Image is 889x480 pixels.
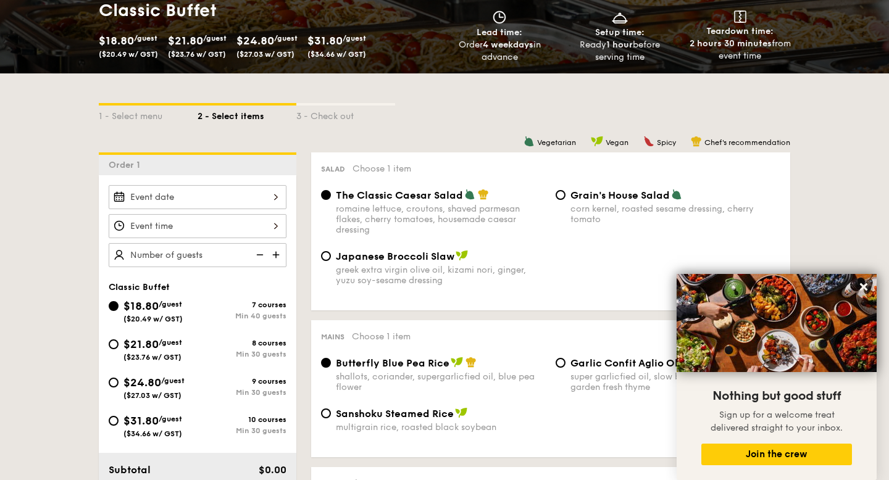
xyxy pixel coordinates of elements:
span: /guest [159,338,182,347]
strong: 1 hour [606,39,633,50]
span: $24.80 [123,376,161,389]
span: /guest [203,34,227,43]
div: Min 30 guests [198,426,286,435]
span: $24.80 [236,34,274,48]
input: Event time [109,214,286,238]
span: $21.80 [168,34,203,48]
img: icon-add.58712e84.svg [268,243,286,267]
input: $24.80/guest($27.03 w/ GST)9 coursesMin 30 guests [109,378,119,387]
span: /guest [159,300,182,308]
div: Min 30 guests [198,350,286,358]
input: $21.80/guest($23.76 w/ GST)8 coursesMin 30 guests [109,339,119,349]
div: Min 30 guests [198,388,286,397]
div: 10 courses [198,415,286,424]
div: super garlicfied oil, slow baked cherry tomatoes, garden fresh thyme [570,371,780,392]
span: Chef's recommendation [704,138,790,147]
div: 2 - Select items [198,106,296,123]
span: Teardown time: [706,26,774,36]
span: Vegan [606,138,628,147]
span: Sign up for a welcome treat delivered straight to your inbox. [711,410,843,433]
img: icon-reduce.1d2dbef1.svg [249,243,268,267]
span: ($23.76 w/ GST) [123,353,182,362]
img: icon-chef-hat.a58ddaea.svg [478,189,489,200]
img: icon-spicy.37a8142b.svg [643,136,654,147]
div: Order in advance [444,39,555,64]
div: corn kernel, roasted sesame dressing, cherry tomato [570,204,780,225]
img: DSC07876-Edit02-Large.jpeg [677,274,877,372]
div: greek extra virgin olive oil, kizami nori, ginger, yuzu soy-sesame dressing [336,265,546,286]
span: $0.00 [259,464,286,476]
span: /guest [161,376,185,385]
span: Japanese Broccoli Slaw [336,250,454,262]
strong: 2 hours 30 minutes [690,38,772,49]
span: Choose 1 item [352,331,411,342]
input: Sanshoku Steamed Ricemultigrain rice, roasted black soybean [321,408,331,418]
div: from event time [685,38,795,62]
div: shallots, coriander, supergarlicfied oil, blue pea flower [336,371,546,392]
span: ($23.76 w/ GST) [168,50,226,59]
div: 3 - Check out [296,106,395,123]
div: 9 courses [198,377,286,386]
span: Lead time: [477,27,522,38]
span: $21.80 [123,337,159,351]
span: Mains [321,333,344,341]
div: Min 40 guests [198,312,286,320]
img: icon-vegetarian.fe4039eb.svg [524,136,535,147]
span: /guest [274,34,298,43]
span: Grain's House Salad [570,189,670,201]
span: Classic Buffet [109,282,170,292]
div: 7 courses [198,300,286,309]
span: ($20.49 w/ GST) [123,315,183,323]
img: icon-vegan.f8ff3823.svg [456,250,468,261]
img: icon-vegetarian.fe4039eb.svg [671,189,682,200]
img: icon-vegan.f8ff3823.svg [455,407,467,418]
span: Salad [321,165,345,173]
span: Choose 1 item [353,163,411,174]
span: ($27.03 w/ GST) [236,50,294,59]
span: /guest [159,415,182,423]
span: /guest [134,34,157,43]
img: icon-vegan.f8ff3823.svg [451,357,463,368]
div: multigrain rice, roasted black soybean [336,422,546,432]
span: Butterfly Blue Pea Rice [336,357,449,369]
input: The Classic Caesar Saladromaine lettuce, croutons, shaved parmesan flakes, cherry tomatoes, house... [321,190,331,200]
input: $18.80/guest($20.49 w/ GST)7 coursesMin 40 guests [109,301,119,311]
img: icon-teardown.65201eee.svg [734,10,746,23]
span: Subtotal [109,464,151,476]
div: 8 courses [198,339,286,347]
span: Nothing but good stuff [712,389,841,403]
span: Garlic Confit Aglio Olio [570,357,687,369]
span: /guest [343,34,366,43]
span: Setup time: [595,27,645,38]
input: Number of guests [109,243,286,267]
input: Event date [109,185,286,209]
span: Spicy [657,138,676,147]
span: ($34.66 w/ GST) [307,50,366,59]
img: icon-chef-hat.a58ddaea.svg [691,136,702,147]
span: $31.80 [307,34,343,48]
div: romaine lettuce, croutons, shaved parmesan flakes, cherry tomatoes, housemade caesar dressing [336,204,546,235]
input: Garlic Confit Aglio Oliosuper garlicfied oil, slow baked cherry tomatoes, garden fresh thyme [556,358,566,368]
span: $18.80 [99,34,134,48]
input: Grain's House Saladcorn kernel, roasted sesame dressing, cherry tomato [556,190,566,200]
span: The Classic Caesar Salad [336,189,463,201]
div: Ready before serving time [565,39,675,64]
div: 1 - Select menu [99,106,198,123]
img: icon-chef-hat.a58ddaea.svg [465,357,477,368]
span: ($34.66 w/ GST) [123,429,182,438]
span: $31.80 [123,414,159,428]
span: Vegetarian [537,138,576,147]
span: ($27.03 w/ GST) [123,391,182,400]
input: $31.80/guest($34.66 w/ GST)10 coursesMin 30 guests [109,416,119,426]
button: Close [854,277,874,297]
img: icon-vegan.f8ff3823.svg [591,136,603,147]
span: Sanshoku Steamed Rice [336,408,454,420]
img: icon-dish.430c3a2e.svg [611,10,629,24]
span: ($20.49 w/ GST) [99,50,158,59]
span: Order 1 [109,160,145,170]
img: icon-vegetarian.fe4039eb.svg [464,189,475,200]
button: Join the crew [701,444,852,465]
input: Japanese Broccoli Slawgreek extra virgin olive oil, kizami nori, ginger, yuzu soy-sesame dressing [321,251,331,261]
strong: 4 weekdays [483,39,533,50]
img: icon-clock.2db775ea.svg [490,10,509,24]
